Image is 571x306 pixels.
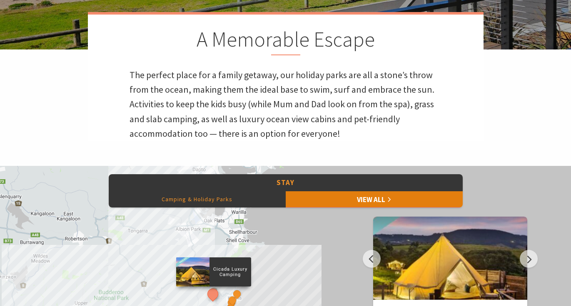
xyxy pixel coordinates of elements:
h2: A Memorable Escape [130,27,442,55]
p: Cicada Luxury Camping [209,265,251,278]
button: Stay [109,174,463,191]
a: View All [286,191,463,207]
button: See detail about Cicada Luxury Camping [205,286,220,301]
button: Next [520,250,538,268]
button: See detail about Surf Beach Holiday Park [227,295,238,306]
p: The perfect place for a family getaway, our holiday parks are all a stone’s throw from the ocean,... [130,68,442,141]
button: Previous [363,250,381,268]
button: Camping & Holiday Parks [109,191,286,207]
button: See detail about Kiama Harbour Cabins [231,289,242,299]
